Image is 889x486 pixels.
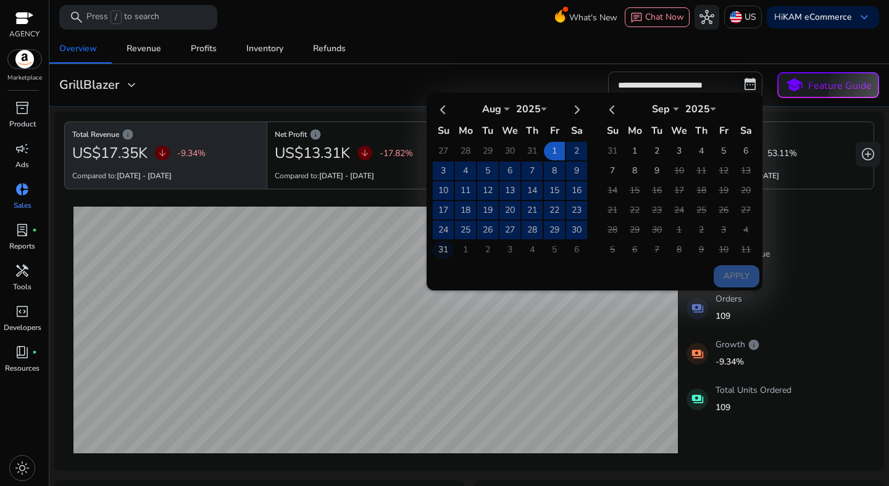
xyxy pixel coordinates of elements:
button: hub [695,5,719,30]
span: info [309,128,322,141]
span: campaign [15,141,30,156]
span: / [111,10,122,24]
span: fiber_manual_record [32,350,37,355]
p: 109 [716,310,742,323]
p: 109 [716,401,791,414]
span: light_mode [15,461,30,476]
p: Total Units Ordered [716,384,791,397]
p: Press to search [86,10,159,24]
span: What's New [569,7,617,28]
span: search [69,10,84,25]
mat-icon: payments [687,389,708,410]
p: US [745,6,756,28]
div: 2025 [679,102,716,116]
mat-icon: payments [687,343,708,364]
b: [DATE] - [DATE] [319,171,374,181]
span: code_blocks [15,304,30,319]
p: Reports [9,241,35,252]
p: -9.34% [716,355,760,368]
p: Developers [4,322,41,333]
div: Overview [59,44,97,53]
p: Feature Guide [808,78,872,93]
p: -17.82% [380,147,413,160]
div: Sep [642,102,679,116]
span: school [785,76,803,94]
span: lab_profile [15,223,30,237]
img: us.svg [730,11,742,23]
p: Product [9,118,36,130]
span: expand_more [124,78,139,93]
h3: GrillBlazer [59,78,119,93]
div: Refunds [313,44,346,53]
button: Apply [714,265,759,287]
button: add_circle [856,142,880,167]
div: Inventory [246,44,283,53]
button: chatChat Now [625,7,690,27]
span: info [748,339,760,351]
span: inventory_2 [15,101,30,115]
h2: US$13.31K [275,144,350,162]
p: Growth [716,338,760,351]
p: Ads [15,159,29,170]
span: arrow_downward [360,148,370,158]
p: Hi [774,13,852,22]
span: handyman [15,263,30,278]
span: donut_small [15,182,30,197]
span: hub [699,10,714,25]
p: 53.11% [767,147,797,160]
p: Compared to: [72,170,172,181]
span: book_4 [15,345,30,360]
div: Profits [191,44,217,53]
p: Resources [5,363,40,374]
div: Aug [473,102,510,116]
span: fiber_manual_record [32,228,37,233]
span: keyboard_arrow_down [857,10,872,25]
h6: Net Profit [275,133,462,136]
b: [DATE] - [DATE] [117,171,172,181]
div: 2025 [510,102,547,116]
p: Orders [716,292,742,305]
span: arrow_downward [157,148,167,158]
p: Sales [14,200,31,211]
span: Chat Now [645,11,684,23]
p: AGENCY [9,28,40,39]
button: schoolFeature Guide [777,72,879,98]
p: Tools [13,281,31,292]
div: Revenue [127,44,161,53]
p: Compared to: [275,170,374,181]
h6: Ad Spend [680,133,866,136]
h6: Total Revenue [72,133,259,136]
p: Marketplace [7,73,42,83]
span: chat [630,12,643,24]
p: -9.34% [177,147,206,160]
span: info [122,128,134,141]
h2: US$17.35K [72,144,148,162]
span: add_circle [861,147,875,162]
img: amazon.svg [8,50,41,68]
mat-icon: payments [687,298,708,319]
b: KAM eCommerce [783,11,852,23]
